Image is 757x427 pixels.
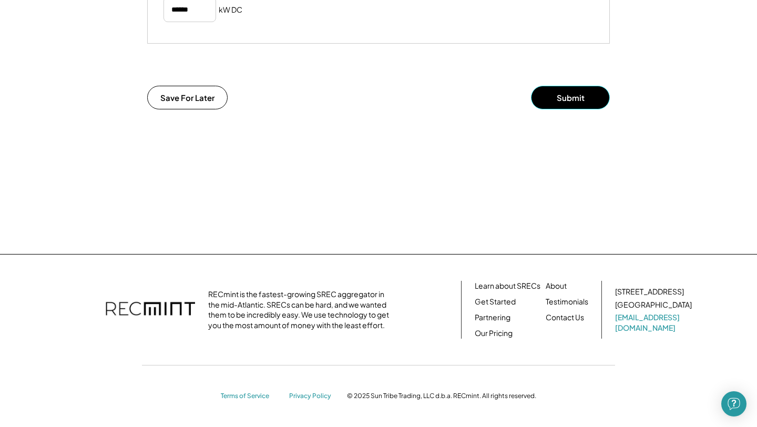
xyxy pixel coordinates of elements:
a: Contact Us [546,312,584,323]
a: About [546,281,567,291]
a: Partnering [475,312,510,323]
img: recmint-logotype%403x.png [106,291,195,328]
div: Open Intercom Messenger [721,391,746,416]
button: Submit [531,86,610,109]
div: RECmint is the fastest-growing SREC aggregator in the mid-Atlantic. SRECs can be hard, and we wan... [208,289,395,330]
a: Our Pricing [475,328,513,339]
a: Terms of Service [221,392,279,401]
div: © 2025 Sun Tribe Trading, LLC d.b.a. RECmint. All rights reserved. [347,392,536,400]
a: Get Started [475,297,516,307]
h5: kW DC [219,5,242,15]
a: Privacy Policy [289,392,336,401]
a: Testimonials [546,297,588,307]
button: Save For Later [147,86,228,109]
div: [STREET_ADDRESS] [615,287,684,297]
div: [GEOGRAPHIC_DATA] [615,300,692,310]
a: [EMAIL_ADDRESS][DOMAIN_NAME] [615,312,694,333]
a: Learn about SRECs [475,281,540,291]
